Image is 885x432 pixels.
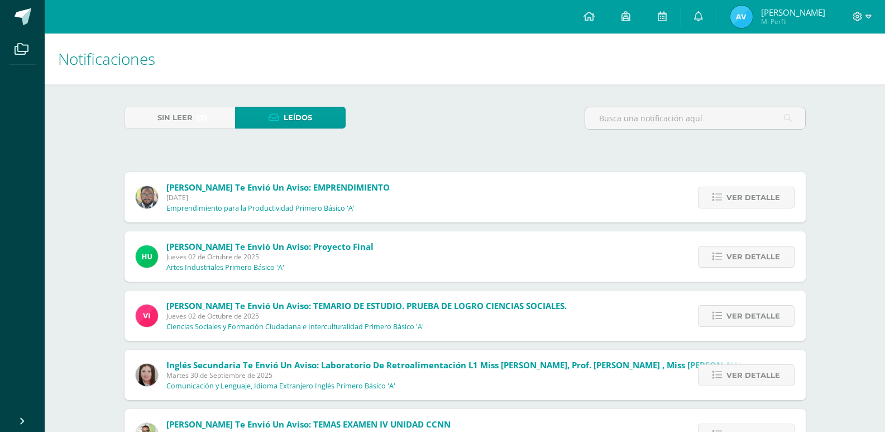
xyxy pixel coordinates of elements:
p: Ciencias Sociales y Formación Ciudadana e Interculturalidad Primero Básico 'A' [166,322,424,331]
span: [DATE] [166,193,390,202]
a: Leídos [235,107,346,129]
span: Ver detalle [726,306,780,326]
img: 8af0450cf43d44e38c4a1497329761f3.png [136,364,158,386]
span: [PERSON_NAME] te envió un aviso: Proyecto final [166,241,374,252]
a: Sin leer(3) [125,107,235,129]
span: Notificaciones [58,48,155,69]
span: Jueves 02 de Octubre de 2025 [166,252,374,262]
span: [PERSON_NAME] te envió un aviso: TEMARIO DE ESTUDIO. PRUEBA DE LOGRO CIENCIAS SOCIALES. [166,300,567,311]
span: Leídos [284,107,312,128]
input: Busca una notificación aquí [585,107,805,129]
img: 712781701cd376c1a616437b5c60ae46.png [136,186,158,208]
span: Ver detalle [726,187,780,208]
p: Comunicación y Lenguaje, Idioma Extranjero Inglés Primero Básico 'A' [166,382,395,391]
span: Ver detalle [726,365,780,386]
p: Artes Industriales Primero Básico 'A' [166,263,284,272]
span: (3) [197,107,207,128]
img: bd6d0aa147d20350c4821b7c643124fa.png [136,305,158,327]
p: Emprendimiento para la Productividad Primero Básico 'A' [166,204,355,213]
img: fd23069c3bd5c8dde97a66a86ce78287.png [136,245,158,268]
span: Jueves 02 de Octubre de 2025 [166,311,567,321]
span: Ver detalle [726,246,780,267]
span: [PERSON_NAME] te envió un aviso: EMPRENDIMIENTO [166,182,390,193]
img: cc02e32c1be987540174c2eebd267e19.png [730,6,753,28]
span: Mi Perfil [761,17,825,26]
span: Sin leer [157,107,193,128]
span: [PERSON_NAME] [761,7,825,18]
span: [PERSON_NAME] te envió un aviso: TEMAS EXAMEN IV UNIDAD CCNN [166,419,451,430]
